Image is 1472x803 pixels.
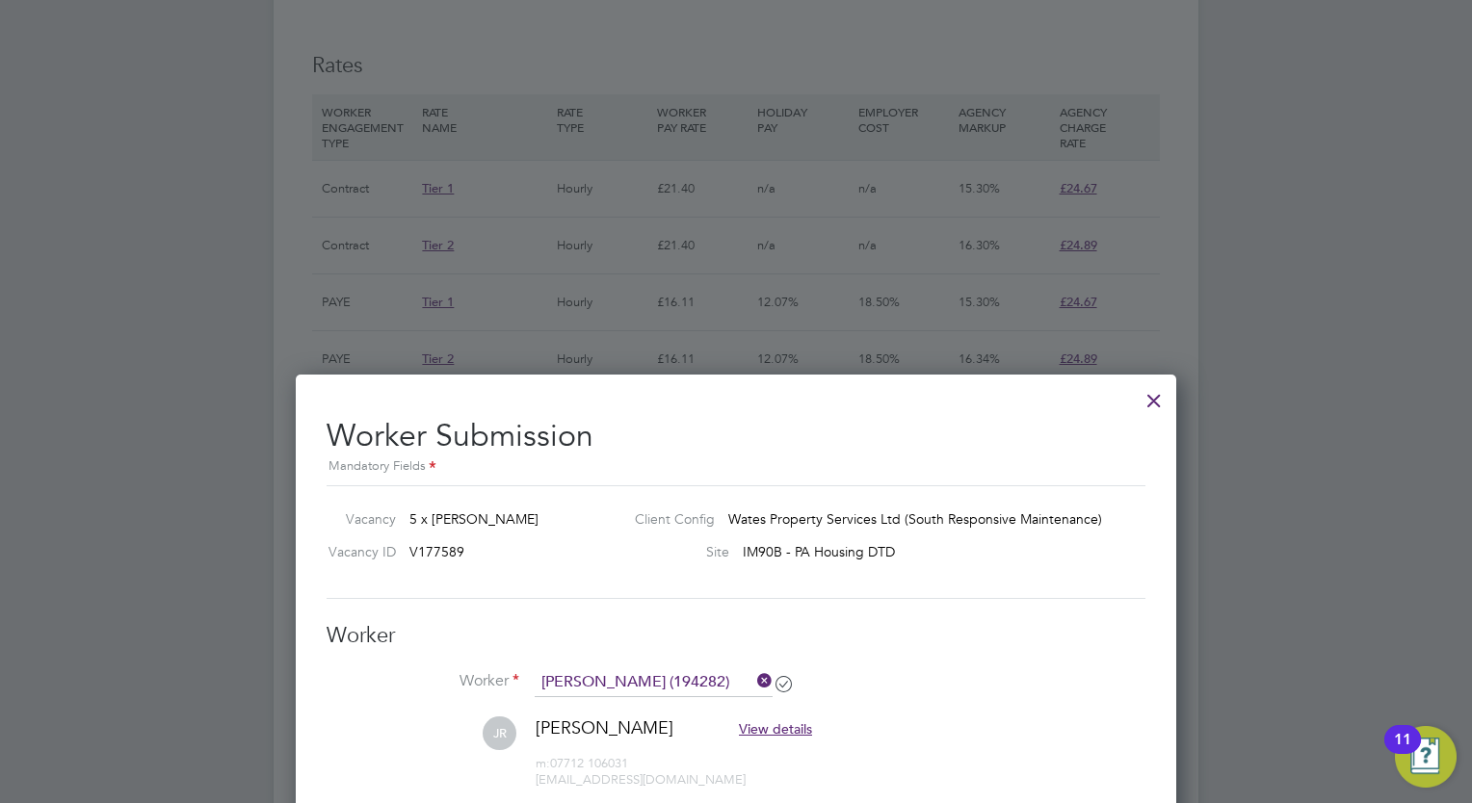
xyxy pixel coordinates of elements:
span: View details [739,720,812,738]
label: Worker [327,671,519,691]
span: [PERSON_NAME] [536,716,673,738]
div: Mandatory Fields [327,456,1145,478]
label: Vacancy [319,510,396,528]
span: 5 x [PERSON_NAME] [409,510,539,528]
input: Search for... [535,668,773,697]
div: 11 [1394,739,1411,764]
span: V177589 [409,543,464,560]
label: Vacancy ID [319,543,396,560]
span: IM90B - PA Housing DTD [743,543,895,560]
h3: Worker [327,622,1145,650]
span: m: [536,755,550,771]
span: [EMAIL_ADDRESS][DOMAIN_NAME] [536,771,746,788]
span: 07712 106031 [536,755,628,771]
label: Site [619,543,729,560]
label: Client Config [619,510,715,528]
h2: Worker Submission [327,401,1145,478]
span: Wates Property Services Ltd (South Responsive Maintenance) [728,510,1102,528]
span: JR [483,716,516,750]
button: Open Resource Center, 11 new notifications [1395,726,1457,788]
